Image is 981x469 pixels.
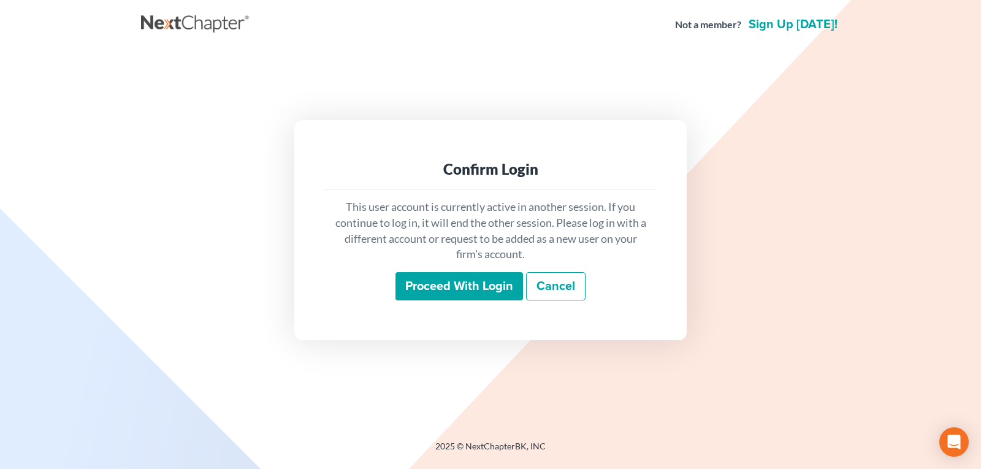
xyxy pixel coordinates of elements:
a: Sign up [DATE]! [746,18,840,31]
p: This user account is currently active in another session. If you continue to log in, it will end ... [334,199,647,262]
div: Confirm Login [334,159,647,179]
a: Cancel [526,272,586,300]
strong: Not a member? [675,18,741,32]
input: Proceed with login [395,272,523,300]
div: Open Intercom Messenger [939,427,969,457]
div: 2025 © NextChapterBK, INC [141,440,840,462]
